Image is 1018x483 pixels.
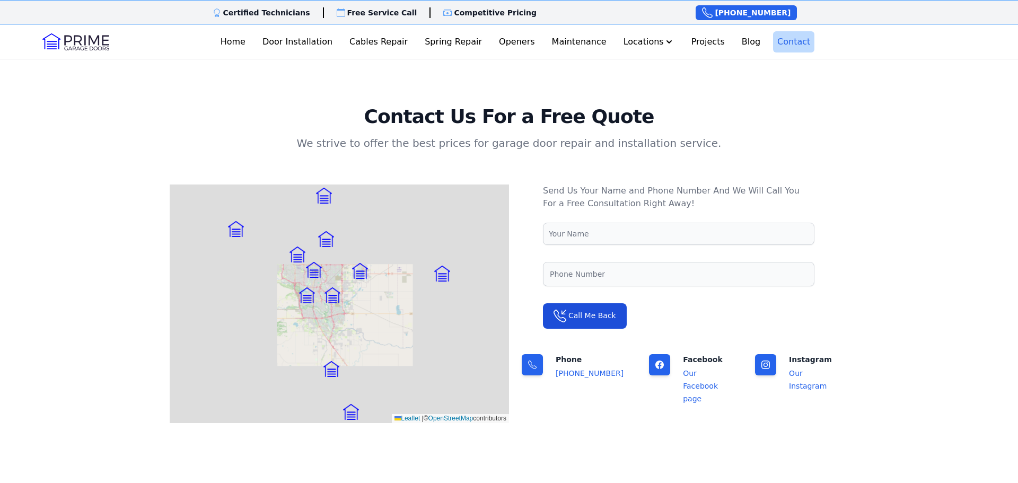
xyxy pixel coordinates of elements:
[738,31,765,52] a: Blog
[696,5,797,20] a: [PHONE_NUMBER]
[495,31,539,52] a: Openers
[343,404,359,420] img: Marker
[543,262,814,286] input: Phone Number
[683,354,730,365] p: Facebook
[42,33,109,50] img: Logo
[299,287,315,303] img: Marker
[394,415,420,422] a: Leaflet
[228,221,244,237] img: Marker
[392,414,509,423] div: © contributors
[345,31,412,52] a: Cables Repair
[306,262,322,278] img: Marker
[548,31,611,52] a: Maintenance
[556,369,624,377] a: [PHONE_NUMBER]
[289,247,305,262] img: Marker
[789,354,836,365] p: Instagram
[687,31,729,52] a: Projects
[543,303,627,329] button: Call Me Back
[258,31,337,52] a: Door Installation
[428,415,473,422] a: OpenStreetMap
[543,223,814,245] input: Your Name
[318,231,334,247] img: Marker
[170,106,848,127] h2: Contact Us For a Free Quote
[420,31,486,52] a: Spring Repair
[216,31,250,52] a: Home
[352,263,368,279] img: Marker
[316,188,332,204] img: Marker
[323,361,339,377] img: Marker
[773,31,814,52] a: Contact
[789,369,827,390] a: Our Instagram
[170,136,848,151] p: We strive to offer the best prices for garage door repair and installation service.
[556,354,624,365] p: Phone
[619,31,679,52] button: Locations
[223,7,310,18] p: Certified Technicians
[683,369,718,403] a: Our Facebook page
[454,7,537,18] p: Competitive Pricing
[422,415,424,422] span: |
[324,287,340,303] img: Marker
[543,185,814,210] p: Send Us Your Name and Phone Number And We Will Call You For a Free Consultation Right Away!
[434,266,450,282] img: Marker
[347,7,417,18] p: Free Service Call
